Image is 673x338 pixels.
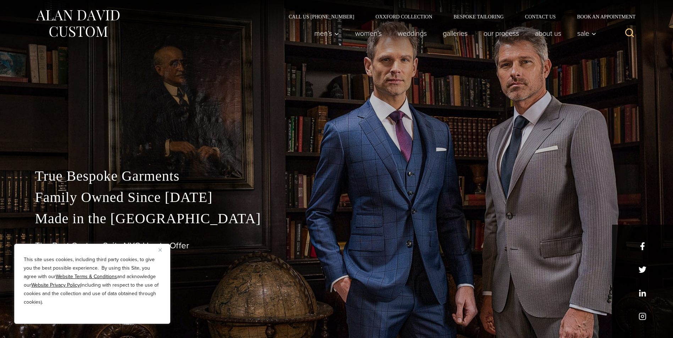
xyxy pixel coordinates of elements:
[390,26,435,40] a: weddings
[577,30,596,37] span: Sale
[35,165,638,229] p: True Bespoke Garments Family Owned Since [DATE] Made in the [GEOGRAPHIC_DATA]
[443,14,514,19] a: Bespoke Tailoring
[621,25,638,42] button: View Search Form
[35,8,120,39] img: Alan David Custom
[278,14,638,19] nav: Secondary Navigation
[24,255,161,306] p: This site uses cookies, including third party cookies, to give you the best possible experience. ...
[514,14,567,19] a: Contact Us
[347,26,390,40] a: Women’s
[35,241,638,251] h1: The Best Custom Suits NYC Has to Offer
[314,30,339,37] span: Men’s
[159,246,167,254] button: Close
[159,248,162,252] img: Close
[435,26,475,40] a: Galleries
[475,26,527,40] a: Our Process
[527,26,569,40] a: About Us
[31,281,80,289] a: Website Privacy Policy
[365,14,443,19] a: Oxxford Collection
[56,273,117,280] a: Website Terms & Conditions
[306,26,600,40] nav: Primary Navigation
[566,14,638,19] a: Book an Appointment
[278,14,365,19] a: Call Us [PHONE_NUMBER]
